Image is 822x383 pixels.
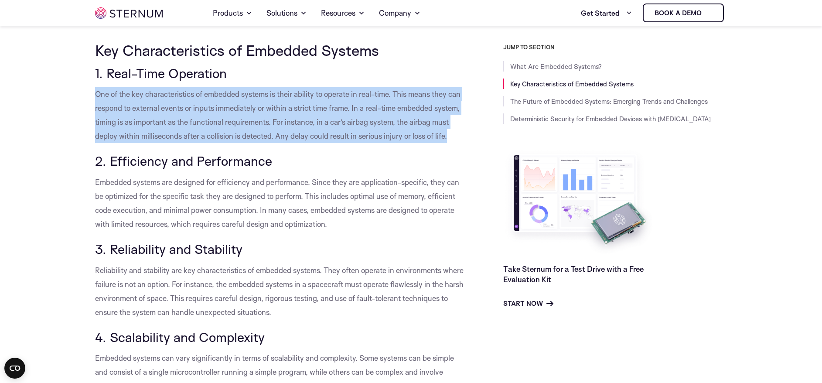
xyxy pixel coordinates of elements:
h3: JUMP TO SECTION [503,44,727,51]
a: The Future of Embedded Systems: Emerging Trends and Challenges [510,97,708,106]
span: One of the key characteristics of embedded systems is their ability to operate in real-time. This... [95,89,460,140]
a: Key Characteristics of Embedded Systems [510,80,634,88]
img: Take Sternum for a Test Drive with a Free Evaluation Kit [503,148,656,257]
span: Key Characteristics of Embedded Systems [95,41,379,59]
a: Get Started [581,4,632,22]
a: Company [379,1,421,25]
img: sternum iot [705,10,712,17]
button: Open CMP widget [4,358,25,379]
span: 1. Real-Time Operation [95,65,227,81]
span: Embedded systems are designed for efficiency and performance. Since they are application-specific... [95,178,459,229]
span: 3. Reliability and Stability [95,241,242,257]
a: Solutions [266,1,307,25]
a: Deterministic Security for Embedded Devices with [MEDICAL_DATA] [510,115,711,123]
a: Resources [321,1,365,25]
span: Reliability and stability are key characteristics of embedded systems. They often operate in envi... [95,266,464,317]
a: Take Sternum for a Test Drive with a Free Evaluation Kit [503,264,644,284]
a: Products [213,1,252,25]
a: Start Now [503,298,553,309]
span: 2. Efficiency and Performance [95,153,272,169]
span: 4. Scalability and Complexity [95,329,265,345]
a: What Are Embedded Systems? [510,62,602,71]
a: Book a demo [643,3,724,22]
img: sternum iot [95,7,163,19]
